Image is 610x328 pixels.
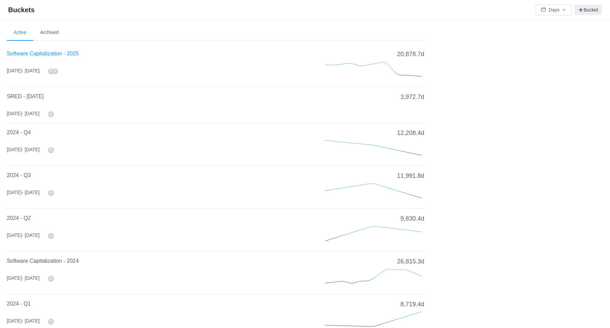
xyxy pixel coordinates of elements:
[22,111,40,116] span: - [DATE]
[22,190,40,195] span: - [DATE]
[7,275,40,282] div: [DATE]
[49,69,53,73] i: icon: user
[7,317,40,325] div: [DATE]
[22,318,40,324] span: - [DATE]
[7,301,31,307] a: 2024 - Q1
[7,24,33,41] li: Active
[536,4,572,15] button: icon: calendarDaysicon: down
[53,69,57,73] i: icon: user
[7,215,31,221] a: 2024 - Q2
[397,257,424,266] span: 26,815.3d
[397,128,424,138] span: 12,208.4d
[8,4,39,15] span: Buckets
[49,148,53,152] i: icon: user
[7,189,40,196] div: [DATE]
[49,234,53,237] i: icon: user
[49,191,53,194] i: icon: user
[7,110,40,117] div: [DATE]
[7,146,40,153] div: [DATE]
[7,67,40,74] div: [DATE]
[7,130,31,135] a: 2024 - Q4
[49,277,53,280] i: icon: user
[7,232,40,239] div: [DATE]
[400,92,424,102] span: 3,972.7d
[7,93,43,99] a: SRED - [DATE]
[22,275,40,281] span: - [DATE]
[400,214,424,223] span: 9,830.4d
[22,232,40,238] span: - [DATE]
[49,112,53,116] i: icon: user
[397,50,424,59] span: 20,878.7d
[397,171,424,180] span: 11,991.8d
[7,258,79,264] a: Software Capitalization - 2024
[7,172,31,178] a: 2024 - Q3
[49,320,53,323] i: icon: user
[33,24,65,41] li: Archived
[22,68,40,73] span: - [DATE]
[7,51,79,56] a: Software Capitalization - 2025
[400,300,424,309] span: 8,719.4d
[574,5,602,15] a: Bucket
[22,147,40,152] span: - [DATE]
